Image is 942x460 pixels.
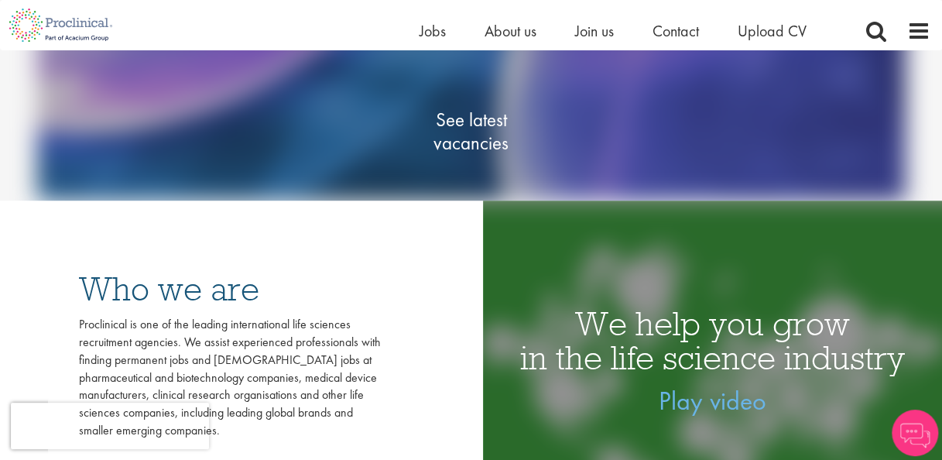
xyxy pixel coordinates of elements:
[485,21,536,41] a: About us
[575,21,614,41] a: Join us
[653,21,699,41] a: Contact
[420,21,446,41] a: Jobs
[394,46,549,216] a: See latestvacancies
[738,21,807,41] a: Upload CV
[79,272,381,306] h3: Who we are
[892,410,938,456] img: Chatbot
[659,384,766,417] a: Play video
[394,108,549,154] span: See latest vacancies
[79,316,381,440] div: Proclinical is one of the leading international life sciences recruitment agencies. We assist exp...
[11,403,209,449] iframe: reCAPTCHA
